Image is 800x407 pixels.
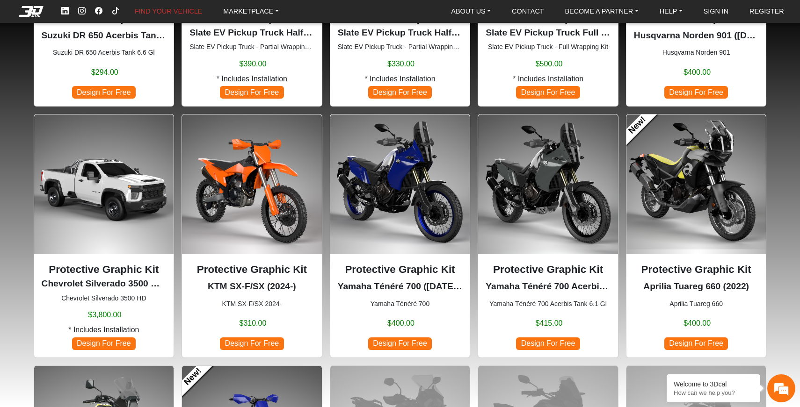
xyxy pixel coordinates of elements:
div: Welcome to 3Dcal [674,380,753,388]
span: $415.00 [536,318,563,329]
p: Slate EV Pickup Truck Full Set (2026) [486,26,611,40]
div: KTM SX-F/SX 2024- [182,114,322,358]
p: Aprilia Tuareg 660 (2022) [634,280,759,293]
p: Protective Graphic Kit [486,262,611,278]
div: FAQs [63,276,121,305]
p: Husqvarna Norden 901 (2021-2024) [634,29,759,43]
div: Minimize live chat window [153,5,176,27]
a: New! [175,358,212,396]
img: Ténéré 700 Acerbis Tank 6.1 Gl2019-2024 [478,114,618,254]
span: * Includes Installation [217,73,287,85]
span: $400.00 [387,318,415,329]
p: Slate EV Pickup Truck Half Top Set (2026) [189,26,314,40]
small: Yamaha Ténéré 700 Acerbis Tank 6.1 Gl [486,299,611,309]
span: $330.00 [387,58,415,70]
p: Slate EV Pickup Truck Half Bottom Set (2026) [338,26,463,40]
a: HELP [656,4,686,18]
span: Design For Free [368,337,432,350]
small: Slate EV Pickup Truck - Partial Wrapping Kit [338,42,463,52]
span: Design For Free [220,337,284,350]
small: Suzuki DR 650 Acerbis Tank 6.6 Gl [42,48,167,57]
div: Articles [120,276,178,305]
textarea: Type your message and hit 'Enter' [5,243,178,276]
a: MARKETPLACE [219,4,283,18]
span: Design For Free [664,86,728,99]
img: Tuareg 660null2022 [626,114,766,254]
p: Suzuki DR 650 Acerbis Tank 6.6 Gl (1996-2024) [42,29,167,43]
a: REGISTER [746,4,788,18]
a: ABOUT US [447,4,495,18]
small: Slate EV Pickup Truck - Partial Wrapping Kit [189,42,314,52]
p: Yamaha Ténéré 700 Acerbis Tank 6.1 Gl (2019-2024) [486,280,611,293]
span: $390.00 [239,58,266,70]
span: Design For Free [516,86,580,99]
span: Conversation [5,293,63,299]
a: BECOME A PARTNER [561,4,642,18]
small: Yamaha Ténéré 700 [338,299,463,309]
span: We're online! [54,110,129,199]
a: FIND YOUR VEHICLE [131,4,206,18]
p: Protective Graphic Kit [189,262,314,278]
small: KTM SX-F/SX 2024- [189,299,314,309]
p: How can we help you? [674,389,753,396]
img: Silverado 3500 HDnull2020-2023 [34,114,174,254]
a: New! [618,107,656,144]
div: Yamaha Ténéré 700 [330,114,471,358]
p: KTM SX-F/SX (2024-) [189,280,314,293]
div: Navigation go back [10,48,24,62]
span: Design For Free [516,337,580,350]
span: * Includes Installation [364,73,435,85]
div: Yamaha Ténéré 700 Acerbis Tank 6.1 Gl [478,114,618,358]
p: Protective Graphic Kit [338,262,463,278]
p: Protective Graphic Kit [634,262,759,278]
span: Design For Free [664,337,728,350]
span: Design For Free [72,86,136,99]
small: Slate EV Pickup Truck - Full Wrapping Kit [486,42,611,52]
span: $310.00 [239,318,266,329]
div: Chevrolet Silverado 3500 HD [34,114,175,358]
span: $3,800.00 [88,309,121,321]
small: Chevrolet Silverado 3500 HD [42,293,167,303]
img: SX-F/SXnull2024- [182,114,322,254]
div: Chat with us now [63,49,171,61]
small: Husqvarna Norden 901 [634,48,759,57]
span: Design For Free [220,86,284,99]
span: $500.00 [536,58,563,70]
a: SIGN IN [700,4,733,18]
div: Aprilia Tuareg 660 [626,114,767,358]
p: Yamaha Ténéré 700 (2019-2024) [338,280,463,293]
span: $400.00 [684,318,711,329]
img: Ténéré 700null2019-2024 [330,114,470,254]
span: $400.00 [684,67,711,78]
span: * Includes Installation [68,324,139,336]
span: * Includes Installation [513,73,583,85]
small: Aprilia Tuareg 660 [634,299,759,309]
p: Protective Graphic Kit [42,262,167,278]
span: $294.00 [91,67,118,78]
p: Chevrolet Silverado 3500 HD (2020-2023) [42,277,167,291]
span: Design For Free [368,86,432,99]
span: Design For Free [72,337,136,350]
a: CONTACT [508,4,547,18]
